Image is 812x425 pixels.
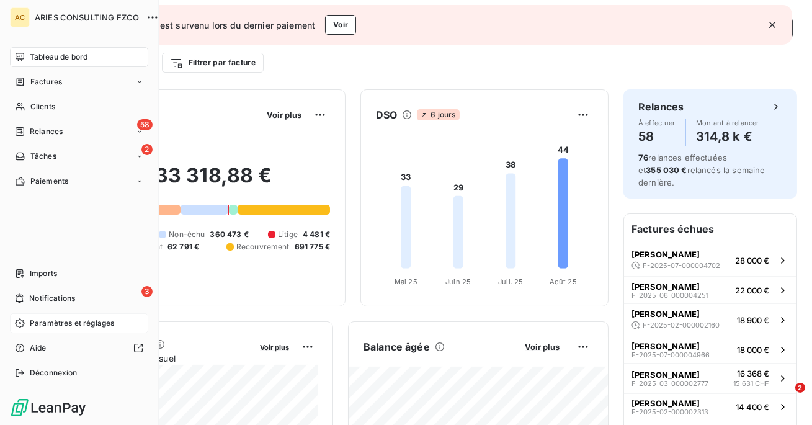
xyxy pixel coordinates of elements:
a: Factures [10,72,148,92]
tspan: Juil. 25 [498,277,523,286]
span: F-2025-03-000002777 [631,380,708,387]
h6: Relances [638,99,684,114]
span: [PERSON_NAME] [631,341,700,351]
a: Paiements [10,171,148,191]
iframe: Intercom live chat [770,383,800,413]
span: Paiements [30,176,68,187]
span: [PERSON_NAME] [631,249,700,259]
span: 2 [795,383,805,393]
span: Tâches [30,151,56,162]
span: Un problème est survenu lors du dernier paiement [104,19,315,32]
button: Filtrer par facture [162,53,264,73]
button: [PERSON_NAME]F-2025-02-00000216018 900 € [624,303,796,336]
span: 22 000 € [735,285,769,295]
span: Relances [30,126,63,137]
span: F-2025-02-000002160 [643,321,720,329]
button: Voir [325,15,356,35]
span: 691 775 € [295,241,330,253]
span: Aide [30,342,47,354]
span: Voir plus [267,110,301,120]
span: 28 000 € [735,256,769,266]
span: 2 [141,144,153,155]
span: [PERSON_NAME] [631,370,700,380]
span: [PERSON_NAME] [631,282,700,292]
span: 3 [141,286,153,297]
tspan: Mai 25 [395,277,417,286]
button: Voir plus [263,109,305,120]
span: À effectuer [638,119,676,127]
span: Voir plus [525,342,560,352]
span: F-2025-07-000004702 [643,262,720,269]
span: Chiffre d'affaires mensuel [70,352,251,365]
a: Tableau de bord [10,47,148,67]
span: Imports [30,268,57,279]
span: Montant à relancer [696,119,759,127]
button: [PERSON_NAME]F-2025-07-00000470228 000 € [624,244,796,276]
span: Recouvrement [236,241,290,253]
button: Voir plus [256,341,293,352]
span: Voir plus [260,343,289,352]
span: Paramètres et réglages [30,318,114,329]
h4: 58 [638,127,676,146]
button: [PERSON_NAME]F-2025-02-00000231314 400 € [624,393,796,421]
tspan: Août 25 [550,277,577,286]
a: Paramètres et réglages [10,313,148,333]
span: 16 368 € [737,369,769,378]
a: 2Tâches [10,146,148,166]
img: Logo LeanPay [10,398,87,418]
h6: Balance âgée [364,339,430,354]
span: 14 400 € [736,402,769,412]
span: Notifications [29,293,75,304]
a: Clients [10,97,148,117]
button: [PERSON_NAME]F-2025-03-00000277716 368 €15 631 CHF [624,363,796,393]
span: 360 473 € [210,229,248,240]
button: [PERSON_NAME]F-2025-06-00000425122 000 € [624,276,796,303]
tspan: Juin 25 [445,277,471,286]
button: Voir plus [521,341,563,352]
span: 6 jours [417,109,459,120]
span: Tableau de bord [30,51,87,63]
a: Imports [10,264,148,284]
h4: 314,8 k € [696,127,759,146]
h6: DSO [376,107,397,122]
span: F-2025-06-000004251 [631,292,708,299]
span: 62 791 € [167,241,199,253]
span: 4 481 € [303,229,330,240]
span: 15 631 CHF [733,378,769,389]
span: Factures [30,76,62,87]
span: [PERSON_NAME] [631,398,700,408]
span: ARIES CONSULTING FZCO [35,12,139,22]
span: 355 030 € [646,165,687,175]
span: Déconnexion [30,367,78,378]
span: 58 [137,119,153,130]
span: 18 900 € [737,315,769,325]
span: Non-échu [169,229,205,240]
a: Aide [10,338,148,358]
span: 76 [638,153,648,163]
span: F-2025-02-000002313 [631,408,708,416]
div: AC [10,7,30,27]
span: Clients [30,101,55,112]
span: Litige [278,229,298,240]
span: [PERSON_NAME] [631,309,700,319]
a: 58Relances [10,122,148,141]
button: [PERSON_NAME]F-2025-07-00000496618 000 € [624,336,796,363]
span: F-2025-07-000004966 [631,351,710,359]
span: 18 000 € [737,345,769,355]
span: relances effectuées et relancés la semaine dernière. [638,153,765,187]
h2: 1 933 318,88 € [70,163,330,200]
h6: Factures échues [624,214,796,244]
